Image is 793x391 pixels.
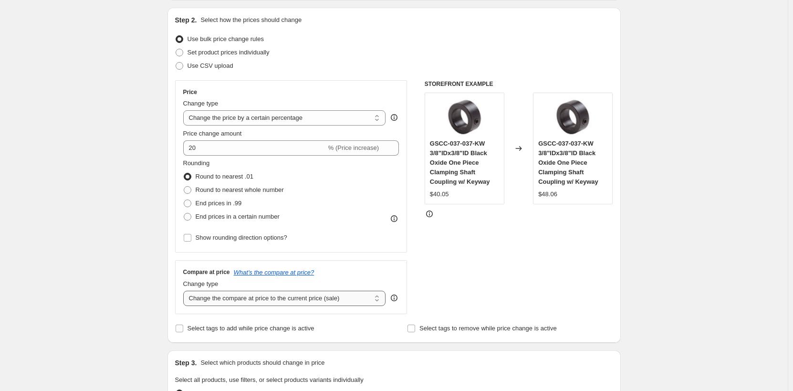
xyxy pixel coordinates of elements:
h3: Compare at price [183,268,230,276]
p: Select which products should change in price [200,358,324,368]
img: gsc-b_35ad1eec-ddf4-47a2-b851-4f9de3e51c13_80x.jpg [554,98,592,136]
p: Select how the prices should change [200,15,302,25]
h6: STOREFRONT EXAMPLE [425,80,613,88]
h2: Step 2. [175,15,197,25]
span: Change type [183,100,219,107]
span: GSCC-037-037-KW 3/8"IDx3/8"ID Black Oxide One Piece Clamping Shaft Coupling w/ Keyway [430,140,490,185]
div: help [389,113,399,122]
span: GSCC-037-037-KW 3/8"IDx3/8"ID Black Oxide One Piece Clamping Shaft Coupling w/ Keyway [538,140,598,185]
span: Rounding [183,159,210,167]
h2: Step 3. [175,358,197,368]
button: What's the compare at price? [234,269,314,276]
span: Select tags to add while price change is active [188,325,314,332]
div: help [389,293,399,303]
span: Use CSV upload [188,62,233,69]
span: Select tags to remove while price change is active [419,325,557,332]
span: Show rounding direction options? [196,234,287,241]
div: $48.06 [538,190,557,199]
span: End prices in .99 [196,200,242,207]
span: Price change amount [183,130,242,137]
span: Round to nearest whole number [196,186,284,193]
span: % (Price increase) [328,144,379,151]
input: -15 [183,140,326,156]
span: End prices in a certain number [196,213,280,220]
span: Set product prices individually [188,49,270,56]
div: $40.05 [430,190,449,199]
span: Select all products, use filters, or select products variants individually [175,376,364,383]
span: Round to nearest .01 [196,173,253,180]
span: Change type [183,280,219,287]
h3: Price [183,88,197,96]
img: gsc-b_35ad1eec-ddf4-47a2-b851-4f9de3e51c13_80x.jpg [445,98,483,136]
span: Use bulk price change rules [188,35,264,42]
